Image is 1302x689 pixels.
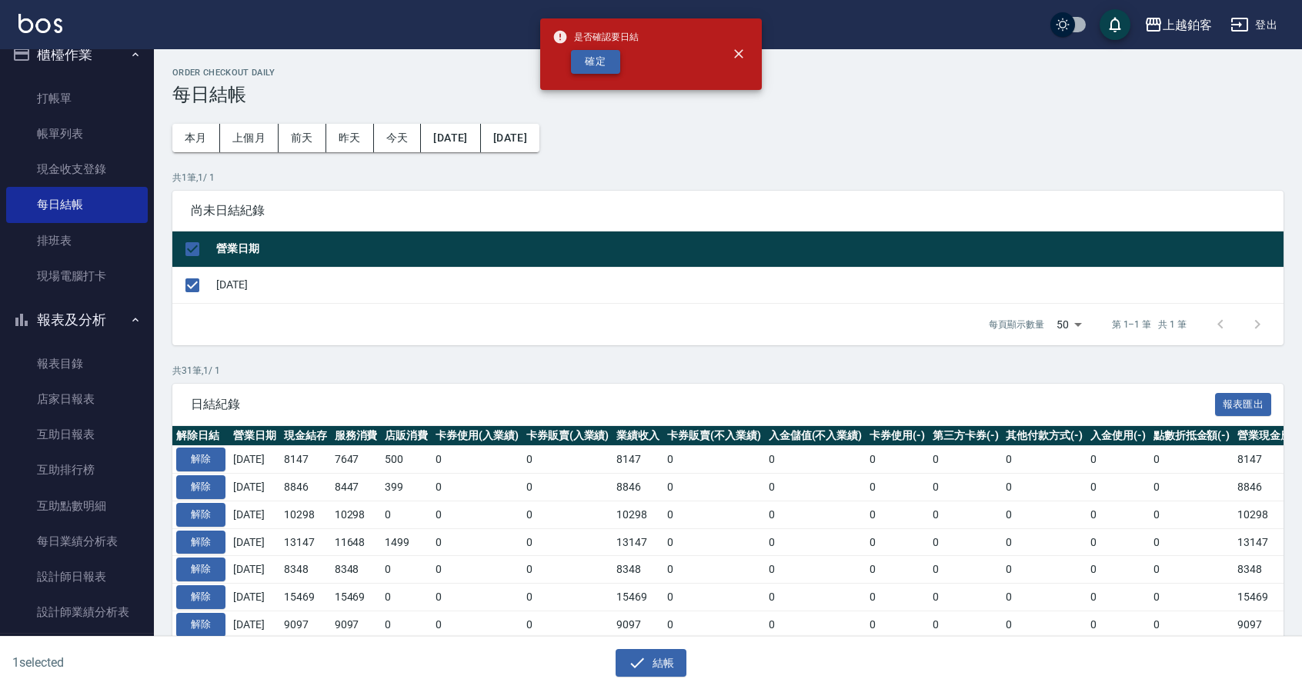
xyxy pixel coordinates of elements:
a: 排班表 [6,223,148,258]
a: 互助日報表 [6,417,148,452]
td: 0 [929,501,1003,528]
td: 0 [663,446,765,474]
p: 共 31 筆, 1 / 1 [172,364,1284,378]
td: 0 [381,556,432,584]
button: 確定 [571,50,620,74]
td: 0 [866,446,929,474]
td: 9097 [613,611,663,638]
td: [DATE] [229,584,280,611]
div: 50 [1050,304,1087,345]
a: 設計師業績分析表 [6,594,148,630]
td: 0 [432,584,522,611]
p: 第 1–1 筆 共 1 筆 [1112,318,1187,331]
a: 打帳單 [6,81,148,116]
th: 入金儲值(不入業績) [765,426,866,446]
th: 卡券販賣(入業績) [522,426,613,446]
a: 每日業績分析表 [6,524,148,559]
td: 0 [765,501,866,528]
td: 9097 [331,611,382,638]
td: 0 [432,556,522,584]
td: 0 [765,446,866,474]
td: 0 [1087,446,1150,474]
th: 點數折抵金額(-) [1150,426,1234,446]
a: 報表目錄 [6,346,148,381]
button: 昨天 [326,124,374,152]
button: 解除 [176,503,225,527]
td: 0 [522,501,613,528]
td: 8348 [280,556,331,584]
td: 0 [929,611,1003,638]
td: 0 [1002,474,1087,501]
td: [DATE] [229,556,280,584]
td: 8846 [280,474,331,501]
td: 0 [929,556,1003,584]
td: 0 [929,446,1003,474]
button: close [722,37,756,71]
button: 上越鉑客 [1138,9,1218,41]
td: 0 [1002,446,1087,474]
button: 結帳 [616,649,687,677]
button: 報表及分析 [6,300,148,340]
td: [DATE] [229,446,280,474]
a: 設計師排行榜 [6,631,148,666]
th: 服務消費 [331,426,382,446]
button: [DATE] [481,124,539,152]
td: 0 [1002,584,1087,611]
span: 日結紀錄 [191,397,1215,412]
td: 0 [663,611,765,638]
td: 0 [866,528,929,556]
button: 報表匯出 [1215,393,1272,417]
button: 上個月 [220,124,279,152]
a: 互助點數明細 [6,488,148,524]
td: 0 [1150,474,1234,501]
th: 營業日期 [212,231,1284,268]
td: 0 [866,611,929,638]
td: 1499 [381,528,432,556]
td: 500 [381,446,432,474]
button: save [1100,9,1130,40]
td: 0 [929,528,1003,556]
span: 尚未日結紀錄 [191,203,1265,218]
td: 8147 [613,446,663,474]
td: 15469 [280,584,331,611]
td: 0 [522,584,613,611]
td: 0 [1087,474,1150,501]
button: [DATE] [421,124,480,152]
td: 9097 [280,611,331,638]
button: 今天 [374,124,422,152]
td: 10298 [331,501,382,528]
a: 報表匯出 [1215,396,1272,411]
p: 共 1 筆, 1 / 1 [172,171,1284,185]
img: Logo [18,14,62,33]
td: 13147 [613,528,663,556]
a: 現金收支登錄 [6,151,148,187]
button: 前天 [279,124,326,152]
button: 解除 [176,448,225,471]
button: 解除 [176,558,225,581]
td: 0 [663,584,765,611]
td: [DATE] [229,474,280,501]
th: 現金結存 [280,426,331,446]
td: 0 [432,528,522,556]
td: [DATE] [212,267,1284,303]
span: 是否確認要日結 [553,29,639,45]
td: 0 [381,611,432,638]
td: 0 [866,584,929,611]
td: 8846 [613,474,663,501]
td: 0 [522,611,613,638]
td: 0 [1002,611,1087,638]
td: 0 [1002,556,1087,584]
a: 每日結帳 [6,187,148,222]
h2: Order checkout daily [172,68,1284,78]
a: 設計師日報表 [6,559,148,594]
td: 0 [866,474,929,501]
button: 解除 [176,475,225,499]
td: 8348 [331,556,382,584]
td: 8447 [331,474,382,501]
td: 0 [663,501,765,528]
h6: 1 selected [12,653,322,672]
td: 0 [432,611,522,638]
td: 0 [1150,501,1234,528]
td: 0 [866,501,929,528]
td: 0 [929,584,1003,611]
